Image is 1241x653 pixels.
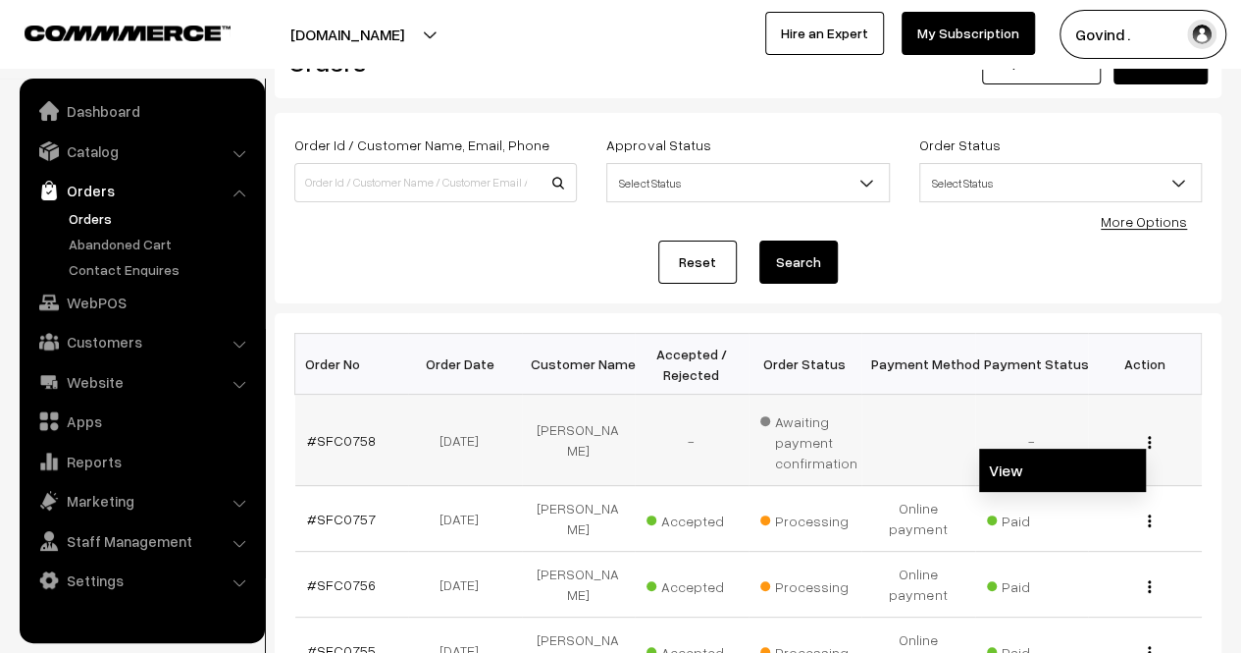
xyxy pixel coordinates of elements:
img: Menu [1148,515,1151,527]
th: Accepted / Rejected [635,334,749,395]
span: Accepted [646,506,745,531]
img: Menu [1148,436,1151,449]
td: [PERSON_NAME] [522,486,636,552]
span: Paid [987,506,1085,531]
label: Approval Status [606,135,710,155]
img: COMMMERCE [25,26,231,40]
a: More Options [1101,213,1187,230]
a: Customers [25,324,258,359]
th: Payment Method [861,334,975,395]
a: Orders [25,173,258,208]
a: Dashboard [25,93,258,129]
td: - [635,395,749,486]
button: [DOMAIN_NAME] [222,10,473,59]
a: Catalog [25,134,258,169]
img: user [1187,20,1216,49]
a: Apps [25,404,258,439]
td: Online payment [861,486,975,552]
a: #SFC0757 [307,511,376,527]
input: Order Id / Customer Name / Customer Email / Customer Phone [294,163,577,202]
td: [DATE] [408,552,522,618]
th: Order Date [408,334,522,395]
th: Order No [295,334,409,395]
span: Paid [987,571,1085,597]
span: Select Status [606,163,889,202]
th: Action [1088,334,1202,395]
a: WebPOS [25,285,258,320]
span: Select Status [920,166,1201,200]
a: My Subscription [902,12,1035,55]
th: Order Status [749,334,862,395]
a: View [979,449,1146,492]
a: Settings [25,563,258,598]
td: [PERSON_NAME] [522,552,636,618]
label: Order Status [919,135,1001,155]
img: Menu [1148,580,1151,593]
span: Processing [760,571,858,597]
a: #SFC0756 [307,576,376,593]
a: Contact Enquires [64,259,258,280]
span: Processing [760,506,858,531]
button: Search [759,241,838,284]
th: Payment Status [975,334,1089,395]
span: Select Status [607,166,888,200]
span: Select Status [919,163,1202,202]
td: Online payment [861,552,975,618]
th: Customer Name [522,334,636,395]
a: Abandoned Cart [64,234,258,254]
a: Staff Management [25,523,258,559]
a: Reset [658,241,737,284]
span: Awaiting payment confirmation [760,407,858,473]
button: Govind . [1060,10,1226,59]
td: [PERSON_NAME] [522,395,636,486]
a: Orders [64,208,258,229]
td: - [975,395,1089,486]
a: #SFC0758 [307,432,376,449]
a: Reports [25,444,258,479]
td: [DATE] [408,486,522,552]
label: Order Id / Customer Name, Email, Phone [294,135,549,155]
a: COMMMERCE [25,20,196,43]
span: Accepted [646,571,745,597]
td: [DATE] [408,395,522,486]
a: Marketing [25,483,258,518]
a: Website [25,364,258,400]
a: Hire an Expert [765,12,884,55]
